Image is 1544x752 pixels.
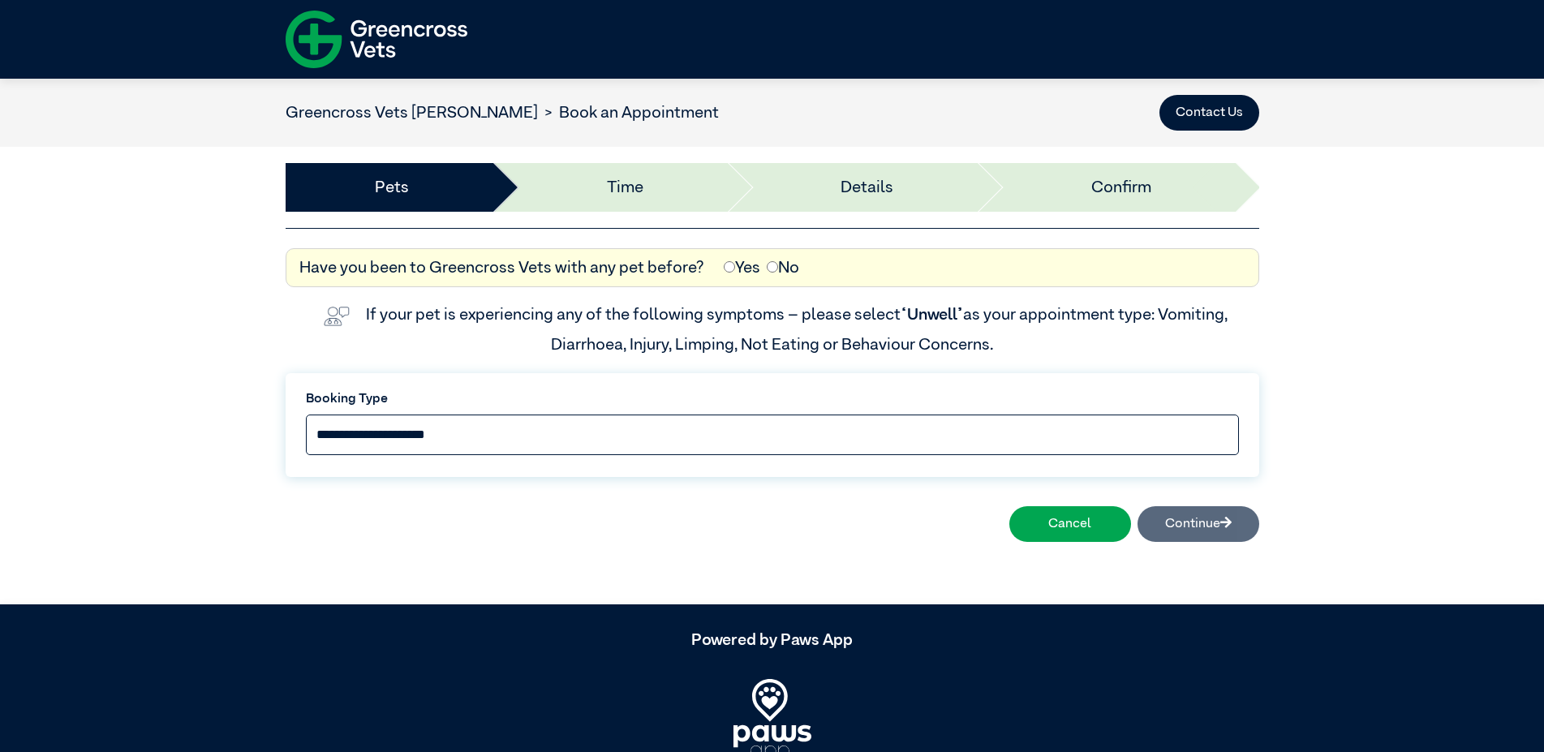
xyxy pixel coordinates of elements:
[286,101,719,125] nav: breadcrumb
[1009,506,1131,542] button: Cancel
[286,105,538,121] a: Greencross Vets [PERSON_NAME]
[375,175,409,200] a: Pets
[286,630,1259,650] h5: Powered by Paws App
[317,300,356,333] img: vet
[767,261,778,273] input: No
[286,4,467,75] img: f-logo
[299,256,704,280] label: Have you been to Greencross Vets with any pet before?
[724,256,760,280] label: Yes
[306,389,1239,409] label: Booking Type
[901,307,963,323] span: “Unwell”
[538,101,719,125] li: Book an Appointment
[724,261,735,273] input: Yes
[366,307,1231,352] label: If your pet is experiencing any of the following symptoms – please select as your appointment typ...
[1159,95,1259,131] button: Contact Us
[767,256,799,280] label: No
